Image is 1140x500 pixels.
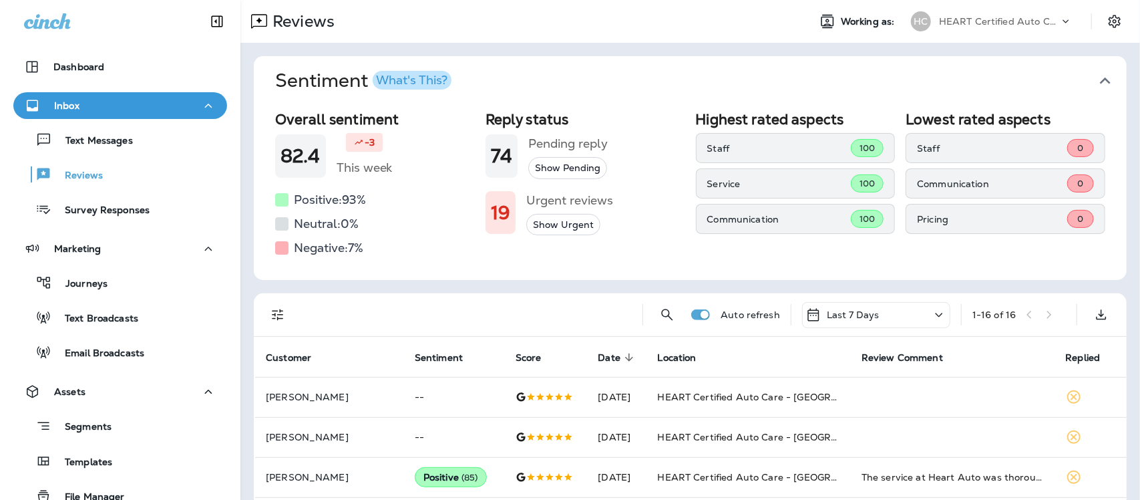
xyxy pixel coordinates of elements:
button: Text Messages [13,126,227,154]
p: Assets [54,386,85,397]
button: Settings [1103,9,1127,33]
button: Export as CSV [1088,301,1115,328]
p: Dashboard [53,61,104,72]
p: -3 [365,136,375,149]
h5: Positive: 93 % [294,189,366,211]
div: Positive [415,467,487,487]
p: Inbox [54,100,79,111]
p: Survey Responses [51,205,150,217]
h2: Overall sentiment [275,111,475,128]
div: HC [911,11,931,31]
span: 100 [860,213,875,225]
span: 0 [1077,178,1083,189]
button: Search Reviews [654,301,681,328]
h2: Reply status [486,111,685,128]
p: Staff [917,143,1067,154]
p: [PERSON_NAME] [266,432,393,443]
p: Reviews [267,11,335,31]
p: Templates [51,457,112,469]
button: Segments [13,412,227,441]
span: Working as: [841,16,898,27]
p: [PERSON_NAME] [266,392,393,402]
h5: Urgent reviews [526,190,613,211]
button: Email Broadcasts [13,338,227,366]
span: Customer [266,352,311,364]
td: [DATE] [588,457,647,497]
span: 100 [860,142,875,154]
p: Segments [51,421,112,434]
p: Text Messages [52,135,133,148]
button: Survey Responses [13,195,227,223]
p: Communication [917,178,1067,189]
p: HEART Certified Auto Care [939,16,1059,27]
td: [DATE] [588,417,647,457]
p: Email Broadcasts [51,348,144,360]
span: HEART Certified Auto Care - [GEOGRAPHIC_DATA] [658,391,898,403]
h1: Sentiment [275,70,451,92]
p: Auto refresh [721,309,780,320]
button: Dashboard [13,53,227,80]
p: Staff [707,143,851,154]
p: Text Broadcasts [51,313,138,326]
span: Location [658,352,697,364]
h1: 74 [491,145,512,167]
p: Communication [707,214,851,225]
button: Journeys [13,269,227,297]
span: Date [598,352,621,364]
button: Reviews [13,160,227,189]
h5: Negative: 7 % [294,237,363,259]
span: Location [658,352,714,364]
p: Service [707,178,851,189]
p: [PERSON_NAME] [266,472,393,483]
p: Pricing [917,214,1067,225]
button: Collapse Sidebar [198,8,236,35]
button: Show Urgent [526,214,600,236]
span: 0 [1077,142,1083,154]
h1: 82.4 [280,145,321,167]
button: Templates [13,447,227,475]
p: Reviews [51,170,103,182]
button: Assets [13,378,227,405]
span: Customer [266,352,329,364]
span: Sentiment [415,352,463,364]
span: Score [516,352,542,364]
span: Sentiment [415,352,480,364]
td: -- [404,417,505,457]
h5: Neutral: 0 % [294,213,359,235]
h2: Highest rated aspects [696,111,896,128]
div: The service at Heart Auto was thorough and diligent In diagnosing my worrisome headlight problem,... [862,471,1044,484]
span: HEART Certified Auto Care - [GEOGRAPHIC_DATA] [658,471,898,483]
p: Journeys [52,278,108,291]
span: HEART Certified Auto Care - [GEOGRAPHIC_DATA] [658,431,898,443]
button: Filters [264,301,291,328]
button: Inbox [13,92,227,119]
button: SentimentWhat's This? [264,56,1137,106]
div: SentimentWhat's This? [254,106,1127,280]
h1: 19 [491,202,510,224]
span: 0 [1077,213,1083,225]
div: 1 - 16 of 16 [972,309,1016,320]
span: Replied [1066,352,1118,364]
td: [DATE] [588,377,647,417]
h2: Lowest rated aspects [906,111,1105,128]
h5: Pending reply [528,133,608,154]
p: Last 7 Days [827,309,880,320]
button: Marketing [13,235,227,262]
span: Review Comment [862,352,943,364]
td: -- [404,377,505,417]
button: Show Pending [528,157,607,179]
span: 100 [860,178,875,189]
span: Review Comment [862,352,960,364]
span: Score [516,352,559,364]
p: Marketing [54,243,101,254]
div: What's This? [376,74,447,86]
button: Text Broadcasts [13,303,227,332]
span: Date [598,352,638,364]
span: ( 85 ) [461,472,478,483]
button: What's This? [373,71,451,90]
h5: This week [337,157,393,178]
span: Replied [1066,352,1101,364]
